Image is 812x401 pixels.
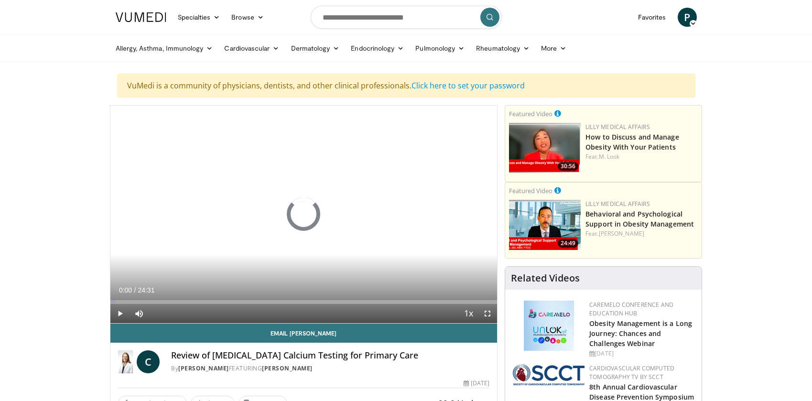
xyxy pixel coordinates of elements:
[130,304,149,323] button: Mute
[585,209,694,228] a: Behavioral and Psychological Support in Obesity Management
[589,349,694,358] div: [DATE]
[345,39,410,58] a: Endocrinology
[678,8,697,27] a: P
[599,229,644,238] a: [PERSON_NAME]
[171,350,489,361] h4: Review of [MEDICAL_DATA] Calcium Testing for Primary Care
[585,152,698,161] div: Feat.
[110,324,498,343] a: Email [PERSON_NAME]
[585,132,679,152] a: How to Discuss and Manage Obesity With Your Patients
[632,8,672,27] a: Favorites
[285,39,346,58] a: Dermatology
[585,229,698,238] div: Feat.
[511,272,580,284] h4: Related Videos
[110,304,130,323] button: Play
[110,106,498,324] video-js: Video Player
[110,39,219,58] a: Allergy, Asthma, Immunology
[178,364,229,372] a: [PERSON_NAME]
[411,80,525,91] a: Click here to set your password
[535,39,572,58] a: More
[116,12,166,22] img: VuMedi Logo
[226,8,270,27] a: Browse
[117,74,695,98] div: VuMedi is a community of physicians, dentists, and other clinical professionals.
[410,39,470,58] a: Pulmonology
[524,301,574,351] img: 45df64a9-a6de-482c-8a90-ada250f7980c.png.150x105_q85_autocrop_double_scale_upscale_version-0.2.jpg
[589,364,674,381] a: Cardiovascular Computed Tomography TV by SCCT
[599,152,620,161] a: M. Look
[470,39,535,58] a: Rheumatology
[585,123,650,131] a: Lilly Medical Affairs
[218,39,285,58] a: Cardiovascular
[513,364,585,385] img: 51a70120-4f25-49cc-93a4-67582377e75f.png.150x105_q85_autocrop_double_scale_upscale_version-0.2.png
[138,286,154,294] span: 24:31
[509,123,581,173] img: c98a6a29-1ea0-4bd5-8cf5-4d1e188984a7.png.150x105_q85_crop-smart_upscale.png
[262,364,313,372] a: [PERSON_NAME]
[311,6,502,29] input: Search topics, interventions
[509,109,552,118] small: Featured Video
[509,186,552,195] small: Featured Video
[558,162,578,171] span: 30:56
[589,301,673,317] a: CaReMeLO Conference and Education Hub
[589,319,692,348] a: Obesity Management is a Long Journey: Chances and Challenges Webinar
[118,350,133,373] img: Dr. Catherine P. Benziger
[509,123,581,173] a: 30:56
[137,350,160,373] a: C
[478,304,497,323] button: Fullscreen
[134,286,136,294] span: /
[171,364,489,373] div: By FEATURING
[509,200,581,250] a: 24:49
[509,200,581,250] img: ba3304f6-7838-4e41-9c0f-2e31ebde6754.png.150x105_q85_crop-smart_upscale.png
[585,200,650,208] a: Lilly Medical Affairs
[172,8,226,27] a: Specialties
[110,300,498,304] div: Progress Bar
[464,379,489,388] div: [DATE]
[459,304,478,323] button: Playback Rate
[119,286,132,294] span: 0:00
[558,239,578,248] span: 24:49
